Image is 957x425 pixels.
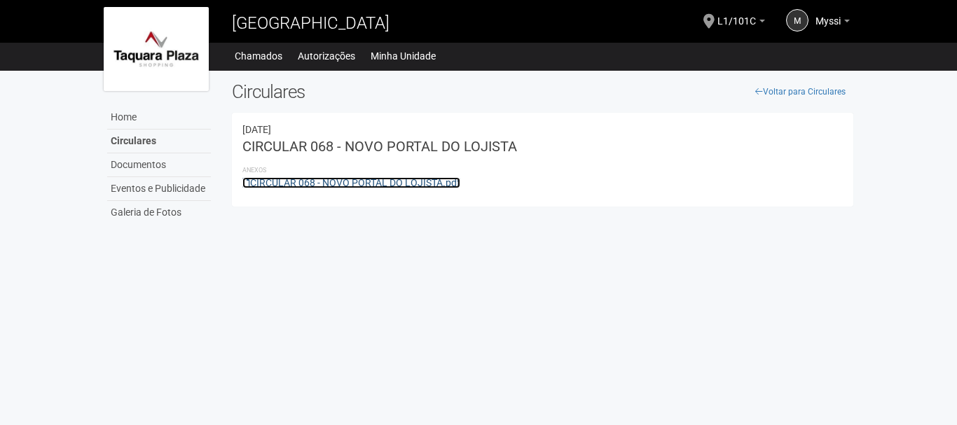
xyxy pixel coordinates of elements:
[235,46,282,66] a: Chamados
[298,46,355,66] a: Autorizações
[748,81,853,102] a: Voltar para Circulares
[107,130,211,153] a: Circulares
[107,177,211,201] a: Eventos e Publicidade
[717,2,756,27] span: L1/101C
[242,123,843,136] div: 13/08/2025 21:55
[242,177,460,188] a: CIRCULAR 068 - NOVO PORTAL DO LOJISTA.pdf
[815,18,850,29] a: Myssi
[107,106,211,130] a: Home
[242,139,843,153] h3: CIRCULAR 068 - NOVO PORTAL DO LOJISTA
[786,9,808,32] a: M
[104,7,209,91] img: logo.jpg
[107,153,211,177] a: Documentos
[232,81,853,102] h2: Circulares
[815,2,841,27] span: Myssi
[232,13,390,33] span: [GEOGRAPHIC_DATA]
[371,46,436,66] a: Minha Unidade
[717,18,765,29] a: L1/101C
[242,164,843,176] li: Anexos
[107,201,211,224] a: Galeria de Fotos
